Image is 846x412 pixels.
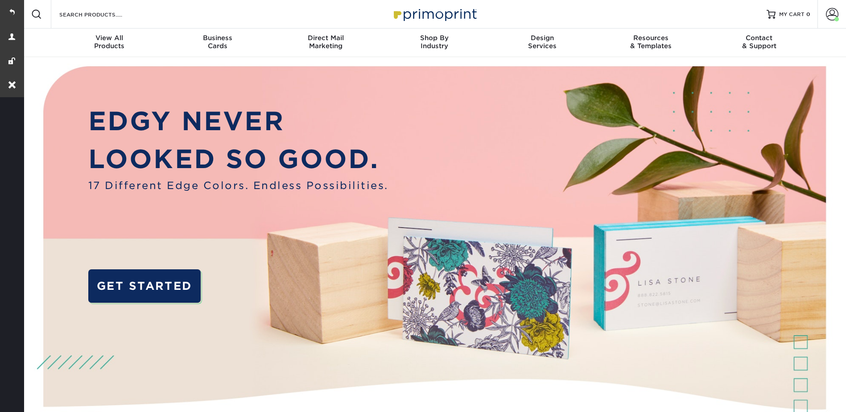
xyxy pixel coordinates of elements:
[88,140,388,178] p: LOOKED SO GOOD.
[488,34,597,42] span: Design
[55,34,164,42] span: View All
[380,34,488,42] span: Shop By
[806,11,810,17] span: 0
[705,34,813,50] div: & Support
[272,29,380,57] a: Direct MailMarketing
[488,34,597,50] div: Services
[58,9,145,20] input: SEARCH PRODUCTS.....
[272,34,380,50] div: Marketing
[88,269,201,303] a: GET STARTED
[55,29,164,57] a: View AllProducts
[163,34,272,42] span: Business
[597,29,705,57] a: Resources& Templates
[272,34,380,42] span: Direct Mail
[163,29,272,57] a: BusinessCards
[55,34,164,50] div: Products
[779,11,805,18] span: MY CART
[88,102,388,140] p: EDGY NEVER
[705,29,813,57] a: Contact& Support
[597,34,705,42] span: Resources
[380,34,488,50] div: Industry
[88,178,388,193] span: 17 Different Edge Colors. Endless Possibilities.
[163,34,272,50] div: Cards
[597,34,705,50] div: & Templates
[380,29,488,57] a: Shop ByIndustry
[705,34,813,42] span: Contact
[390,4,479,24] img: Primoprint
[488,29,597,57] a: DesignServices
